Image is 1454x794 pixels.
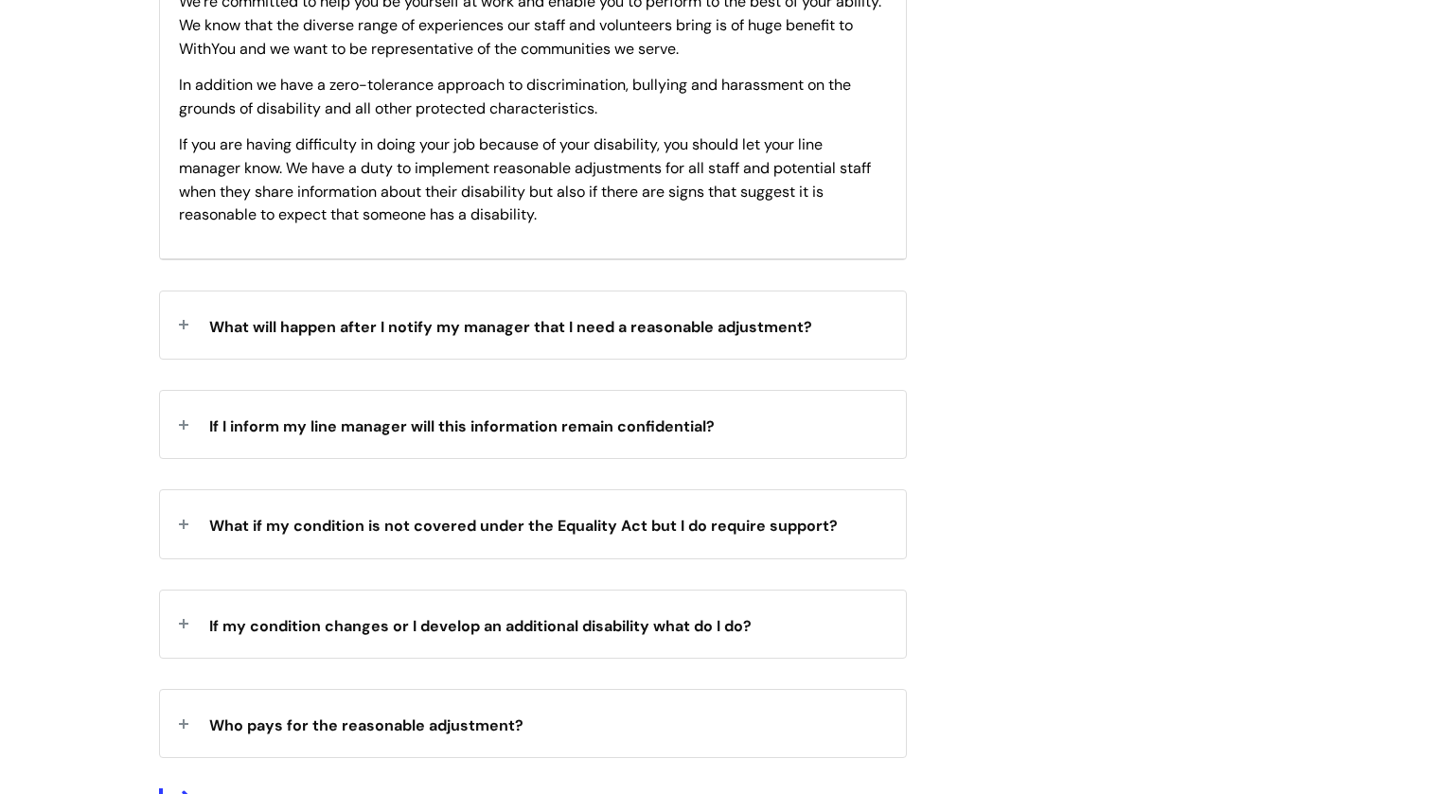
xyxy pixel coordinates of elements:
span: What will happen after I notify my manager that I need a reasonable adjustment? [209,317,812,337]
span: If my condition changes or I develop an additional disability what do I do? [209,616,752,636]
span: In addition we have a zero-tolerance approach to discrimination, bullying and harassment on the g... [179,75,851,118]
span: If you are having difficulty in doing your job because of your disability, you should let your li... [179,134,871,224]
span: What if my condition is not covered under the Equality Act but I do require support? [209,516,838,536]
span: If I inform my line manager will this information remain confidential? [209,416,715,436]
span: Who pays for the reasonable adjustment? [209,715,523,735]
